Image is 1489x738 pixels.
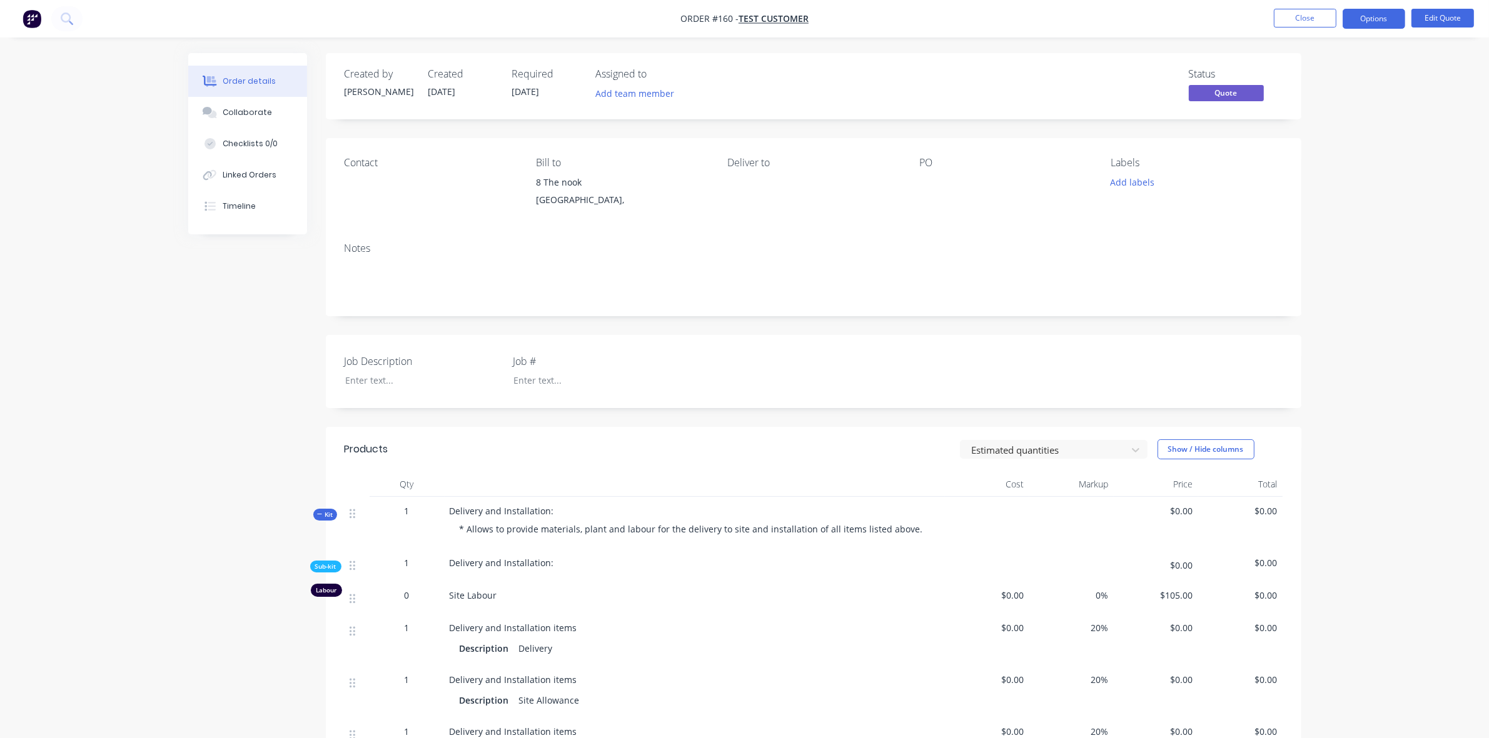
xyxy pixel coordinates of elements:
button: Checklists 0/0 [188,128,307,159]
span: 1 [405,673,410,686]
button: Add team member [596,85,681,102]
span: $105.00 [1119,589,1193,602]
span: 0% [1034,589,1109,602]
button: Order details [188,66,307,97]
img: Factory [23,9,41,28]
div: [PERSON_NAME] [345,85,413,98]
div: Checklists 0/0 [223,138,278,149]
button: Show / Hide columns [1158,439,1254,459]
button: Timeline [188,191,307,222]
span: 1 [405,725,410,738]
span: $0.00 [1119,559,1193,572]
a: Test Customer [739,13,809,25]
span: [DATE] [512,86,540,97]
div: Timeline [223,201,256,212]
span: Delivery and Installation: [450,505,554,517]
div: Total [1198,472,1283,497]
div: Bill to [536,157,707,169]
div: Labour [311,584,342,597]
div: Markup [1029,472,1114,497]
span: Order #160 - [680,13,739,25]
span: 1 [405,504,410,517]
div: Order details [223,76,276,87]
div: Price [1114,472,1198,497]
label: Job Description [345,354,501,369]
div: 8 The nook[GEOGRAPHIC_DATA], [536,174,707,214]
button: Kit [313,509,337,521]
span: $0.00 [1203,556,1278,569]
div: [GEOGRAPHIC_DATA], [536,191,707,209]
span: $0.00 [1203,621,1278,634]
div: Contact [345,157,516,169]
span: 1 [405,621,410,634]
div: 8 The nook [536,174,707,191]
span: $0.00 [1119,673,1193,686]
span: $0.00 [1119,621,1193,634]
span: 20% [1034,673,1109,686]
div: Delivery [514,639,558,657]
span: 20% [1034,621,1109,634]
span: $0.00 [1203,673,1278,686]
button: Add labels [1104,174,1161,191]
span: $0.00 [1119,725,1193,738]
span: $0.00 [950,673,1024,686]
button: Collaborate [188,97,307,128]
span: $0.00 [1203,725,1278,738]
div: Created [428,68,497,80]
button: Add team member [588,85,680,102]
div: Created by [345,68,413,80]
div: Status [1189,68,1283,80]
span: $0.00 [950,621,1024,634]
div: Notes [345,242,1283,254]
div: Description [460,639,514,657]
button: Options [1343,9,1405,29]
span: 1 [405,556,410,569]
span: Sub-kit [315,562,336,571]
span: $0.00 [1203,589,1278,602]
span: $0.00 [1119,504,1193,517]
span: 20% [1034,725,1109,738]
div: Qty [370,472,445,497]
span: Delivery and Installation: [450,557,554,569]
span: [DATE] [428,86,456,97]
div: Products [345,442,388,457]
div: Deliver to [727,157,899,169]
div: Collaborate [223,107,272,118]
div: Required [512,68,581,80]
div: Description [460,691,514,709]
div: Site Allowance [514,691,585,709]
span: Quote [1189,85,1264,101]
span: Kit [317,510,333,519]
div: PO [919,157,1091,169]
button: Linked Orders [188,159,307,191]
span: $0.00 [950,725,1024,738]
div: Linked Orders [223,169,276,181]
span: $0.00 [1203,504,1278,517]
span: Delivery and Installation items [450,622,577,634]
button: Close [1274,9,1336,27]
div: Cost [945,472,1029,497]
span: * Allows to provide materials, plant and labour for the delivery to site and installation of all ... [460,523,923,535]
span: Delivery and Installation items [450,726,577,737]
span: 0 [405,589,410,602]
label: Job # [513,354,669,369]
span: Site Labour [450,589,497,601]
span: Delivery and Installation items [450,674,577,686]
span: $0.00 [950,589,1024,602]
button: Edit Quote [1411,9,1474,27]
div: Labels [1111,157,1282,169]
div: Assigned to [596,68,721,80]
